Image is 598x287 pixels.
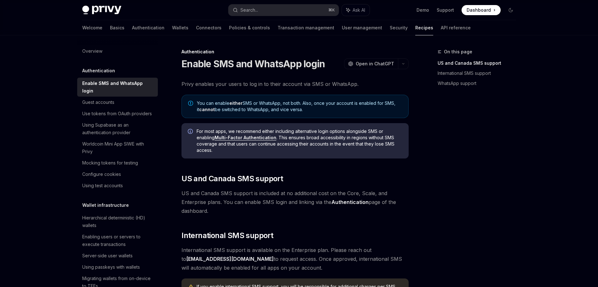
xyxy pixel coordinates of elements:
strong: cannot [199,107,215,112]
a: International SMS support [438,68,521,78]
div: Using test accounts [82,182,123,189]
a: Dashboard [462,5,501,15]
button: Ask AI [342,4,370,16]
img: dark logo [82,6,121,15]
span: International SMS support is available on the Enterprise plan. Please reach out to to request acc... [181,246,409,272]
a: Using Supabase as an authentication provider [77,119,158,138]
a: Hierarchical deterministic (HD) wallets [77,212,158,231]
button: Search...⌘K [228,4,339,16]
div: Enabling users or servers to execute transactions [82,233,154,248]
strong: either [229,100,243,106]
a: Authentication [132,20,164,35]
div: Worldcoin Mini App SIWE with Privy [82,140,154,155]
a: User management [342,20,382,35]
a: Basics [110,20,124,35]
span: Open in ChatGPT [356,61,394,67]
a: Enable SMS and WhatsApp login [77,78,158,97]
div: Search... [240,6,258,14]
a: Transaction management [278,20,334,35]
svg: Note [188,101,193,106]
a: Server-side user wallets [77,250,158,261]
strong: Authentication [331,199,369,205]
svg: Info [188,129,194,135]
button: Toggle dark mode [506,5,516,15]
h5: Authentication [82,67,115,75]
a: Wallets [172,20,188,35]
a: Policies & controls [229,20,270,35]
span: US and Canada SMS support is included at no additional cost on the Core, Scale, and Enterprise pl... [181,189,409,215]
a: Mocking tokens for testing [77,157,158,169]
div: Configure cookies [82,170,121,178]
a: Configure cookies [77,169,158,180]
a: Multi-Factor Authentication [215,135,276,141]
span: Ask AI [353,7,365,13]
span: International SMS support [181,230,273,241]
button: Open in ChatGPT [344,58,398,69]
span: Privy enables your users to log in to their account via SMS or WhatsApp. [181,80,409,88]
a: Using passkeys with wallets [77,261,158,273]
a: Use tokens from OAuth providers [77,108,158,119]
a: Connectors [196,20,221,35]
a: Recipes [415,20,433,35]
div: Guest accounts [82,99,114,106]
span: ⌘ K [328,8,335,13]
a: Worldcoin Mini App SIWE with Privy [77,138,158,157]
a: Welcome [82,20,102,35]
div: Server-side user wallets [82,252,133,260]
span: US and Canada SMS support [181,174,283,184]
span: You can enable SMS or WhatsApp, not both. Also, once your account is enabled for SMS, it be switc... [197,100,402,113]
div: Using passkeys with wallets [82,263,140,271]
a: Demo [417,7,429,13]
a: Security [390,20,408,35]
a: API reference [441,20,471,35]
a: Overview [77,45,158,57]
a: WhatsApp support [438,78,521,88]
div: Enable SMS and WhatsApp login [82,80,154,95]
a: Enabling users or servers to execute transactions [77,231,158,250]
h5: Wallet infrastructure [82,201,129,209]
span: On this page [444,48,472,56]
div: Use tokens from OAuth providers [82,110,152,117]
div: Authentication [181,49,409,55]
div: Mocking tokens for testing [82,159,138,167]
a: Using test accounts [77,180,158,191]
div: Overview [82,47,102,55]
h1: Enable SMS and WhatsApp login [181,58,325,69]
a: Support [437,7,454,13]
span: Dashboard [467,7,491,13]
div: Using Supabase as an authentication provider [82,121,154,136]
a: [EMAIL_ADDRESS][DOMAIN_NAME] [186,256,274,262]
a: Guest accounts [77,97,158,108]
div: Hierarchical deterministic (HD) wallets [82,214,154,229]
a: US and Canada SMS support [438,58,521,68]
span: For most apps, we recommend either including alternative login options alongside SMS or enabling ... [197,128,402,153]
